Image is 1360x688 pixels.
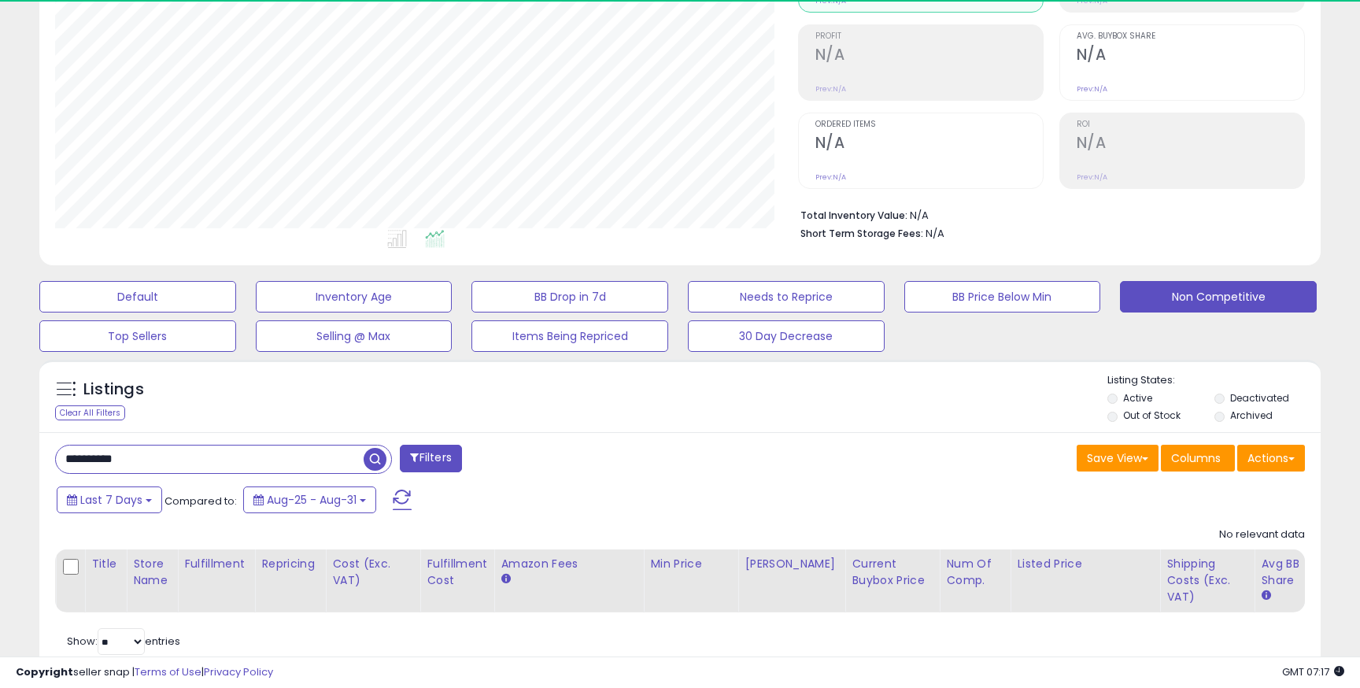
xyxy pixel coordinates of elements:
b: Total Inventory Value: [800,209,907,222]
h2: N/A [1077,46,1304,67]
small: Prev: N/A [1077,172,1107,182]
button: Non Competitive [1120,281,1317,313]
button: BB Drop in 7d [471,281,668,313]
button: Last 7 Days [57,486,162,513]
span: Columns [1171,450,1221,466]
div: Min Price [650,556,731,572]
div: Shipping Costs (Exc. VAT) [1166,556,1247,605]
a: Terms of Use [135,664,201,679]
button: BB Price Below Min [904,281,1101,313]
button: Actions [1237,445,1305,472]
a: Privacy Policy [204,664,273,679]
small: Avg BB Share. [1261,589,1270,603]
button: 30 Day Decrease [688,320,885,352]
label: Deactivated [1230,391,1289,405]
div: Num of Comp. [946,556,1003,589]
span: Profit [815,32,1043,41]
h2: N/A [1077,134,1304,155]
div: Listed Price [1017,556,1153,572]
small: Prev: N/A [815,172,846,182]
p: Listing States: [1107,373,1320,388]
div: Fulfillment [184,556,248,572]
b: Short Term Storage Fees: [800,227,923,240]
small: Prev: N/A [815,84,846,94]
h5: Listings [83,379,144,401]
label: Active [1123,391,1152,405]
strong: Copyright [16,664,73,679]
div: [PERSON_NAME] [745,556,838,572]
span: Avg. Buybox Share [1077,32,1304,41]
button: Filters [400,445,461,472]
div: Clear All Filters [55,405,125,420]
button: Save View [1077,445,1159,472]
li: N/A [800,205,1293,224]
div: Amazon Fees [501,556,637,572]
label: Out of Stock [1123,409,1181,422]
div: Avg BB Share [1261,556,1318,589]
span: Compared to: [164,494,237,509]
span: Aug-25 - Aug-31 [267,492,357,508]
span: Show: entries [67,634,180,649]
div: Title [91,556,120,572]
button: Aug-25 - Aug-31 [243,486,376,513]
div: Store Name [133,556,171,589]
small: Prev: N/A [1077,84,1107,94]
h2: N/A [815,134,1043,155]
div: No relevant data [1219,527,1305,542]
label: Archived [1230,409,1273,422]
div: Fulfillment Cost [427,556,487,589]
button: Default [39,281,236,313]
span: N/A [926,226,944,241]
button: Items Being Repriced [471,320,668,352]
h2: N/A [815,46,1043,67]
small: Amazon Fees. [501,572,510,586]
div: Current Buybox Price [852,556,933,589]
div: Repricing [261,556,319,572]
button: Selling @ Max [256,320,453,352]
button: Top Sellers [39,320,236,352]
button: Needs to Reprice [688,281,885,313]
button: Columns [1161,445,1235,472]
span: 2025-09-8 07:17 GMT [1282,664,1344,679]
div: seller snap | | [16,665,273,680]
span: Ordered Items [815,120,1043,129]
div: Cost (Exc. VAT) [332,556,413,589]
button: Inventory Age [256,281,453,313]
span: ROI [1077,120,1304,129]
span: Last 7 Days [80,492,142,508]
